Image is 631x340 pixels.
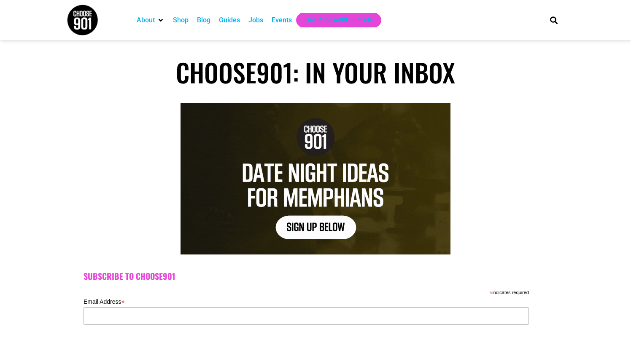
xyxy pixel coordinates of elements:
[67,57,564,87] h1: Choose901: In Your Inbox
[137,15,155,25] a: About
[272,15,292,25] a: Events
[197,15,210,25] a: Blog
[84,271,547,281] h2: Subscribe to Choose901
[132,13,536,27] nav: Main nav
[181,103,450,254] img: Text graphic with "Choose 901" logo. Reads: "7 Things to Do in Memphis This Week. Sign Up Below."...
[305,15,373,25] a: Get Choose901 Emails
[547,13,561,27] div: Search
[84,296,529,306] label: Email Address
[84,288,529,296] div: indicates required
[248,15,263,25] a: Jobs
[132,13,169,27] div: About
[219,15,240,25] a: Guides
[173,15,189,25] a: Shop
